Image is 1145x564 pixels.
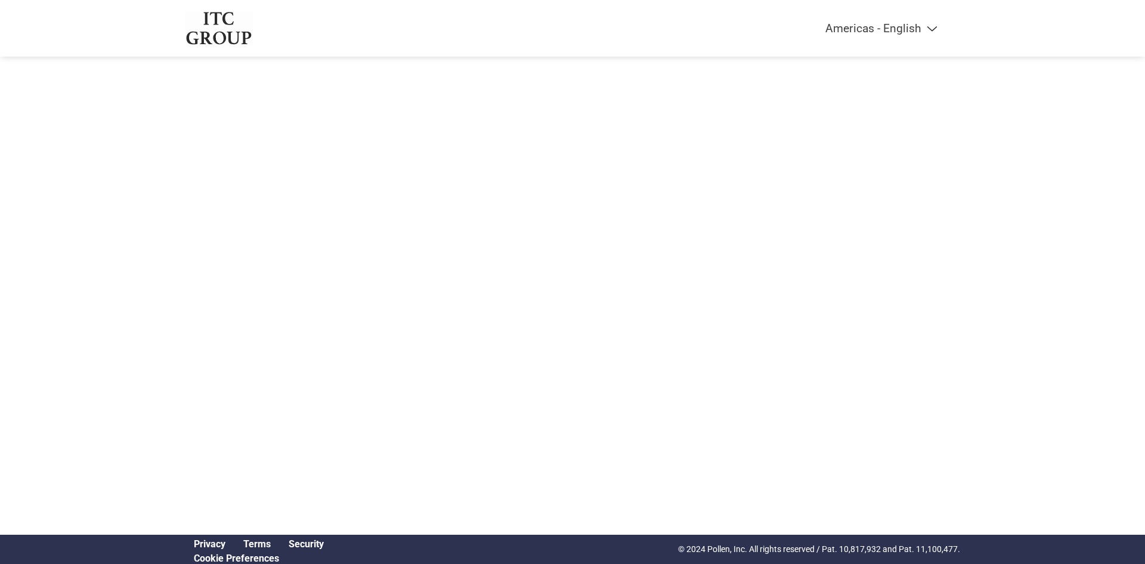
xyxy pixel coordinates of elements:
[243,538,271,550] a: Terms
[194,538,225,550] a: Privacy
[185,553,333,564] div: Open Cookie Preferences Modal
[185,12,253,45] img: ITC Group
[678,543,960,556] p: © 2024 Pollen, Inc. All rights reserved / Pat. 10,817,932 and Pat. 11,100,477.
[289,538,324,550] a: Security
[194,553,279,564] a: Cookie Preferences, opens a dedicated popup modal window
